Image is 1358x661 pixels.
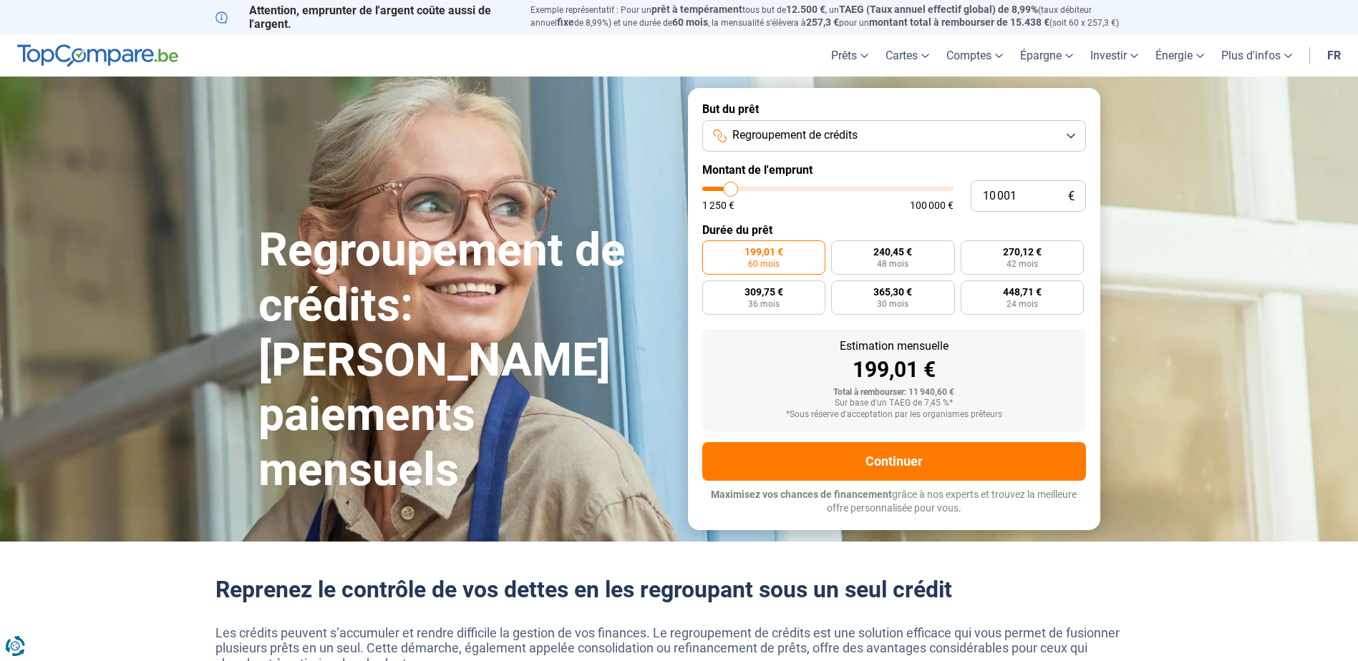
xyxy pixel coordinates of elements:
[1003,247,1042,257] span: 270,12 €
[714,388,1075,398] div: Total à rembourser: 11 940,60 €
[873,287,912,297] span: 365,30 €
[732,127,858,143] span: Regroupement de crédits
[672,16,708,28] span: 60 mois
[748,260,780,268] span: 60 mois
[714,398,1075,408] div: Sur base d'un TAEG de 7,45 %*
[748,300,780,308] span: 36 mois
[873,247,912,257] span: 240,45 €
[877,260,908,268] span: 48 mois
[938,34,1012,77] a: Comptes
[1003,287,1042,297] span: 448,71 €
[1007,300,1038,308] span: 24 mois
[839,4,1038,15] span: TAEG (Taux annuel effectif global) de 8,99%
[869,16,1049,28] span: montant total à rembourser de 15.438 €
[745,247,783,257] span: 199,01 €
[702,120,1086,152] button: Regroupement de crédits
[877,34,938,77] a: Cartes
[745,287,783,297] span: 309,75 €
[1213,34,1301,77] a: Plus d'infos
[702,223,1086,237] label: Durée du prêt
[702,488,1086,516] p: grâce à nos experts et trouvez la meilleure offre personnalisée pour vous.
[1012,34,1082,77] a: Épargne
[714,410,1075,420] div: *Sous réserve d'acceptation par les organismes prêteurs
[786,4,825,15] span: 12.500 €
[1147,34,1213,77] a: Énergie
[877,300,908,308] span: 30 mois
[702,102,1086,116] label: But du prêt
[1007,260,1038,268] span: 42 mois
[702,200,734,210] span: 1 250 €
[215,4,513,31] p: Attention, emprunter de l'argent coûte aussi de l'argent.
[1068,190,1075,202] span: €
[215,576,1143,603] h2: Reprenez le contrôle de vos dettes en les regroupant sous un seul crédit
[1319,34,1349,77] a: fr
[702,163,1086,177] label: Montant de l'emprunt
[17,44,178,67] img: TopCompare
[714,359,1075,381] div: 199,01 €
[1082,34,1147,77] a: Investir
[530,4,1143,29] p: Exemple représentatif : Pour un tous but de , un (taux débiteur annuel de 8,99%) et une durée de ...
[910,200,954,210] span: 100 000 €
[806,16,839,28] span: 257,3 €
[823,34,877,77] a: Prêts
[258,223,671,498] h1: Regroupement de crédits: [PERSON_NAME] paiements mensuels
[714,341,1075,352] div: Estimation mensuelle
[651,4,742,15] span: prêt à tempérament
[557,16,574,28] span: fixe
[711,489,892,500] span: Maximisez vos chances de financement
[702,442,1086,481] button: Continuer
